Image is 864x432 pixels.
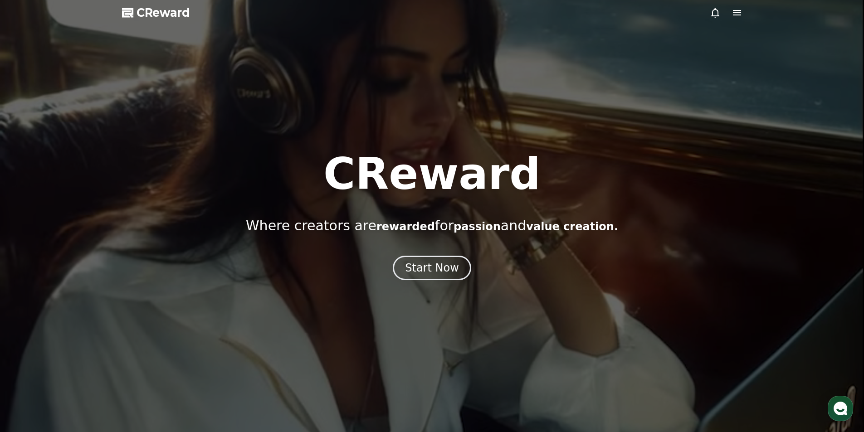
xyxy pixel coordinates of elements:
[405,261,459,275] div: Start Now
[122,5,190,20] a: CReward
[3,287,60,310] a: Home
[393,256,471,280] button: Start Now
[60,287,117,310] a: Messages
[393,265,471,273] a: Start Now
[117,287,174,310] a: Settings
[376,220,435,233] span: rewarded
[75,301,102,309] span: Messages
[137,5,190,20] span: CReward
[526,220,618,233] span: value creation.
[134,301,156,308] span: Settings
[23,301,39,308] span: Home
[454,220,501,233] span: passion
[323,152,541,196] h1: CReward
[246,218,618,234] p: Where creators are for and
